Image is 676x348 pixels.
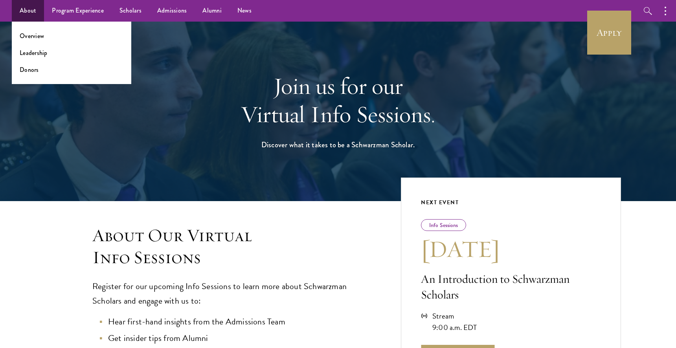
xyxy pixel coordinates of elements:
[202,138,474,151] h1: Discover what it takes to be a Schwarzman Scholar.
[100,315,369,329] li: Hear first-hand insights from the Admissions Team
[432,310,477,322] div: Stream
[20,48,48,57] a: Leadership
[100,331,369,346] li: Get insider tips from Alumni
[421,235,601,263] h3: [DATE]
[432,322,477,333] div: 9:00 a.m. EDT
[421,271,601,302] p: An Introduction to Schwarzman Scholars
[92,279,369,308] p: Register for our upcoming Info Sessions to learn more about Schwarzman Scholars and engage with u...
[421,219,466,231] div: Info Sessions
[202,72,474,128] h1: Join us for our Virtual Info Sessions.
[20,65,39,74] a: Donors
[587,11,631,55] a: Apply
[20,31,44,40] a: Overview
[421,198,601,207] div: Next Event
[92,225,369,269] h3: About Our Virtual Info Sessions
